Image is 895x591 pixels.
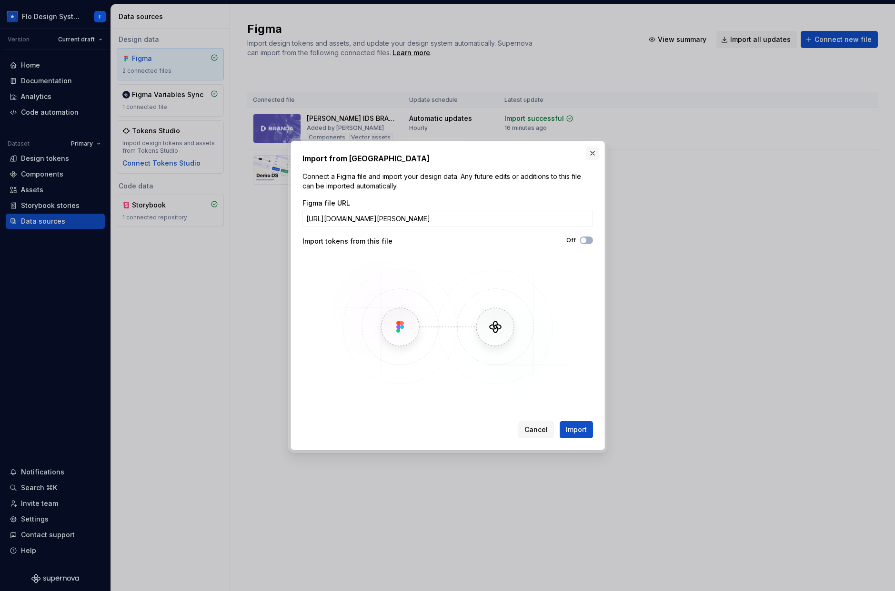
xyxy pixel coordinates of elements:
[302,153,593,164] h2: Import from [GEOGRAPHIC_DATA]
[566,236,576,244] label: Off
[302,210,593,227] input: https://figma.com/file/...
[302,172,593,191] p: Connect a Figma file and import your design data. Any future edits or additions to this file can ...
[566,425,587,434] span: Import
[302,198,350,208] label: Figma file URL
[560,421,593,438] button: Import
[302,236,448,246] div: Import tokens from this file
[518,421,554,438] button: Cancel
[524,425,548,434] span: Cancel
